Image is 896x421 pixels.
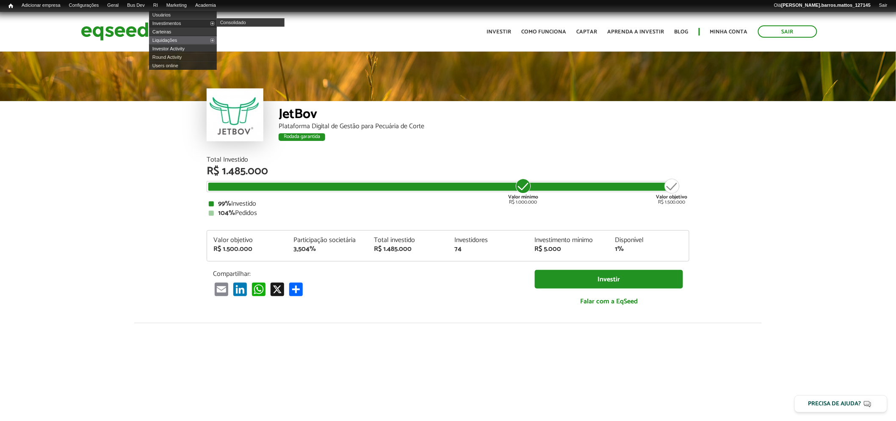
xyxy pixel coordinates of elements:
[279,123,689,130] div: Plataforma Digital de Gestão para Pecuária de Corte
[8,3,13,9] span: Início
[508,193,538,201] strong: Valor mínimo
[288,282,304,296] a: Compartilhar
[162,2,191,9] a: Marketing
[374,237,442,244] div: Total investido
[207,157,689,163] div: Total Investido
[209,201,687,207] div: Investido
[507,178,539,205] div: R$ 1.000.000
[269,282,286,296] a: X
[17,2,65,9] a: Adicionar empresa
[191,2,220,9] a: Academia
[207,166,689,177] div: R$ 1.485.000
[675,29,689,35] a: Blog
[149,2,162,9] a: RI
[656,178,688,205] div: R$ 1.500.000
[454,246,522,253] div: 74
[781,3,871,8] strong: [PERSON_NAME].barros.mattos_127145
[758,25,817,38] a: Sair
[577,29,597,35] a: Captar
[250,282,267,296] a: WhatsApp
[213,282,230,296] a: Email
[232,282,249,296] a: LinkedIn
[218,207,235,219] strong: 104%
[770,2,875,9] a: Olá[PERSON_NAME].barros.mattos_127145
[279,133,325,141] div: Rodada garantida
[454,237,522,244] div: Investidores
[4,2,17,10] a: Início
[294,246,362,253] div: 3,504%
[535,270,683,289] a: Investir
[535,293,683,310] a: Falar com a EqSeed
[535,246,603,253] div: R$ 5.000
[374,246,442,253] div: R$ 1.485.000
[213,246,281,253] div: R$ 1.500.000
[209,210,687,217] div: Pedidos
[615,237,683,244] div: Disponível
[65,2,103,9] a: Configurações
[81,20,149,43] img: EqSeed
[213,270,522,278] p: Compartilhar:
[487,29,512,35] a: Investir
[149,11,217,19] a: Usuários
[710,29,748,35] a: Minha conta
[279,107,689,123] div: JetBov
[103,2,123,9] a: Geral
[615,246,683,253] div: 1%
[294,237,362,244] div: Participação societária
[123,2,149,9] a: Bus Dev
[213,237,281,244] div: Valor objetivo
[535,237,603,244] div: Investimento mínimo
[608,29,664,35] a: Aprenda a investir
[656,193,688,201] strong: Valor objetivo
[875,2,892,9] a: Sair
[522,29,567,35] a: Como funciona
[218,198,231,209] strong: 99%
